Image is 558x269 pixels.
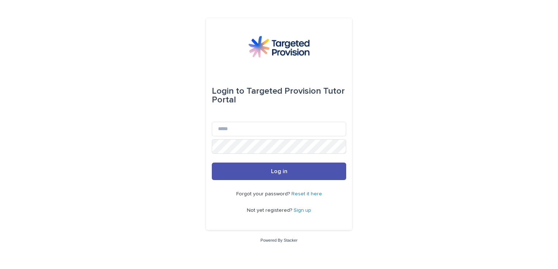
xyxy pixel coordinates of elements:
[236,191,291,196] span: Forgot your password?
[212,81,346,110] div: Targeted Provision Tutor Portal
[260,238,297,242] a: Powered By Stacker
[247,208,294,213] span: Not yet registered?
[248,36,310,58] img: M5nRWzHhSzIhMunXDL62
[212,87,244,95] span: Login to
[294,208,311,213] a: Sign up
[212,163,346,180] button: Log in
[291,191,322,196] a: Reset it here
[271,168,287,174] span: Log in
